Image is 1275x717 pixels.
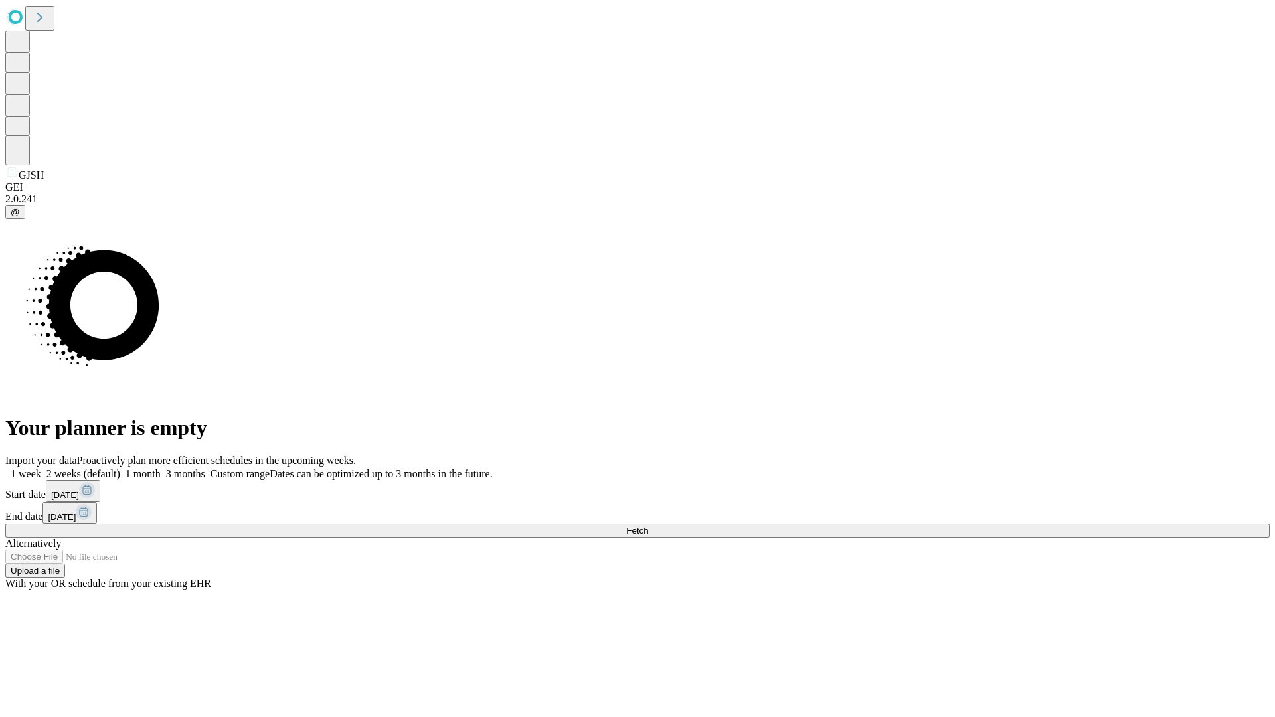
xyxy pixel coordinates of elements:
span: 3 months [166,468,205,479]
button: Upload a file [5,564,65,578]
span: Alternatively [5,538,61,549]
span: With your OR schedule from your existing EHR [5,578,211,589]
span: GJSH [19,169,44,181]
button: @ [5,205,25,219]
button: Fetch [5,524,1270,538]
div: End date [5,502,1270,524]
span: [DATE] [48,512,76,522]
span: Dates can be optimized up to 3 months in the future. [270,468,492,479]
span: Import your data [5,455,77,466]
h1: Your planner is empty [5,416,1270,440]
div: 2.0.241 [5,193,1270,205]
span: [DATE] [51,490,79,500]
span: Custom range [211,468,270,479]
span: 1 month [126,468,161,479]
span: Proactively plan more efficient schedules in the upcoming weeks. [77,455,356,466]
span: Fetch [626,526,648,536]
button: [DATE] [46,480,100,502]
div: GEI [5,181,1270,193]
button: [DATE] [42,502,97,524]
span: 2 weeks (default) [46,468,120,479]
div: Start date [5,480,1270,502]
span: 1 week [11,468,41,479]
span: @ [11,207,20,217]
